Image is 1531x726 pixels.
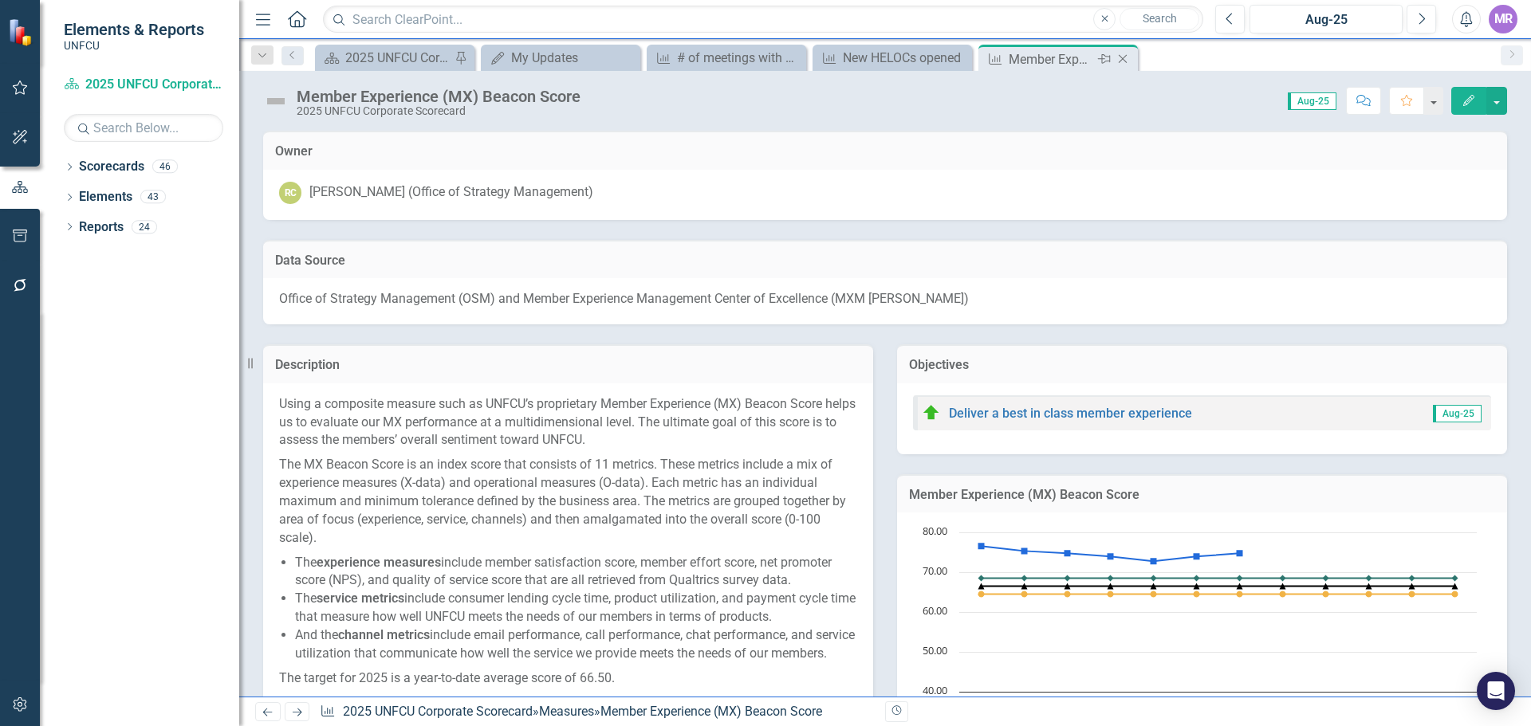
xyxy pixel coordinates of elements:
path: Aug-25, 64.5. Threshold. [1280,591,1286,598]
path: Nov-25, 68.5. Max. [1409,575,1415,582]
path: Apr-25, 66.5. Target. [1108,583,1114,590]
img: Not Defined [263,88,289,114]
path: May-25, 68.5. Max. [1151,575,1157,582]
span: Aug-25 [1288,92,1336,110]
strong: channel metrics [338,627,430,642]
div: Member Experience (MX) Beacon Score [600,704,822,719]
path: Dec-25, 66.5. Target. [1452,583,1458,590]
path: Jul-25, 68.5. Max. [1237,575,1243,582]
path: Jan-25, 66.5. Target. [978,583,985,590]
a: New HELOCs opened [817,48,968,68]
strong: service metrics [317,591,404,606]
a: Deliver a best in class member experience [949,406,1192,421]
h3: Data Source [275,253,1495,268]
div: Open Intercom Messenger [1477,672,1515,710]
path: Feb-25, 66.5. Target. [1021,583,1028,590]
path: Oct-25, 64.5. Threshold. [1366,591,1372,598]
button: Aug-25 [1250,5,1403,33]
img: ClearPoint Strategy [6,17,37,47]
h3: Owner [275,144,1495,159]
button: MR [1489,5,1517,33]
path: Jul-25, 66.5. Target. [1237,583,1243,590]
path: Jun-25, 73.94333333. Actual. [1194,554,1200,560]
p: Office of Strategy Management (OSM) and Member Experience Management Center of Excellence (MXM [P... [279,290,1491,308]
a: Reports [79,218,124,237]
a: Scorecards [79,158,144,176]
input: Search ClearPoint... [323,6,1203,33]
path: Mar-25, 74.77. Actual. [1065,551,1071,557]
h3: Objectives [909,358,1495,372]
li: And the include email performance, call performance, chat performance, and service utilization th... [295,626,857,663]
div: 43 [140,190,166,204]
div: 2025 UNFCU Corporate Balanced Scorecard [345,48,451,68]
li: The include consumer lending cycle time, product utilization, and payment cycle time that measure... [295,590,857,626]
div: 2025 UNFCU Corporate Scorecard [297,105,581,117]
path: Oct-25, 66.5. Target. [1366,583,1372,590]
path: May-25, 64.5. Threshold. [1151,591,1157,598]
a: 2025 UNFCU Corporate Scorecard [343,704,533,719]
a: 2025 UNFCU Corporate Balanced Scorecard [319,48,451,68]
small: UNFCU [64,39,204,52]
div: 24 [132,220,157,233]
strong: experience measures [317,555,441,570]
li: The include member satisfaction score, member effort score, net promoter score (NPS), and quality... [295,554,857,591]
g: Actual, line 1 of 4 with 12 data points. [978,544,1243,565]
path: Sep-25, 66.5. Target. [1323,583,1329,590]
div: # of meetings with unique SOI officers in business development-focused countries [677,48,802,68]
text: 60.00 [923,603,947,618]
input: Search Below... [64,114,223,142]
div: My Updates [511,48,636,68]
div: » » [320,703,873,721]
div: RC [279,182,301,204]
h3: Description [275,358,861,372]
path: Sep-25, 68.5. Max. [1323,575,1329,582]
path: Jun-25, 64.5. Threshold. [1194,591,1200,598]
path: Dec-25, 68.5. Max. [1452,575,1458,582]
div: [PERSON_NAME] (Office of Strategy Management) [309,183,593,202]
path: Jul-25, 74.73428571. Actual. [1237,551,1243,557]
g: Threshold, line 2 of 4 with 12 data points. [978,591,1458,598]
text: 70.00 [923,563,947,578]
path: Mar-25, 68.5. Max. [1065,575,1071,582]
path: Apr-25, 64.5. Threshold. [1108,591,1114,598]
a: Measures [539,704,594,719]
path: Feb-25, 68.5. Max. [1021,575,1028,582]
div: Member Experience (MX) Beacon Score [1009,49,1094,69]
p: Using a composite measure such as UNFCU’s proprietary Member Experience (MX) Beacon Score helps u... [279,395,857,453]
div: Aug-25 [1255,10,1397,29]
path: Feb-25, 64.5. Threshold. [1021,591,1028,598]
div: Member Experience (MX) Beacon Score [297,88,581,105]
path: May-25, 72.742. Actual. [1151,559,1157,565]
path: Jan-25, 64.5. Threshold. [978,591,985,598]
path: Oct-25, 68.5. Max. [1366,575,1372,582]
text: 80.00 [923,524,947,538]
img: On Target [922,403,941,422]
span: Aug-25 [1433,405,1482,422]
path: Apr-25, 68.5. Max. [1108,575,1114,582]
path: May-25, 66.5. Target. [1151,583,1157,590]
a: # of meetings with unique SOI officers in business development-focused countries [651,48,802,68]
a: My Updates [485,48,636,68]
path: Jun-25, 68.5. Max. [1194,575,1200,582]
span: Search [1143,12,1177,25]
path: Jun-25, 66.5. Target. [1194,583,1200,590]
a: 2025 UNFCU Corporate Scorecard [64,76,223,94]
path: Mar-25, 64.5. Threshold. [1065,591,1071,598]
path: Nov-25, 64.5. Threshold. [1409,591,1415,598]
path: Dec-25, 64.5. Threshold. [1452,591,1458,598]
path: Sep-25, 64.5. Threshold. [1323,591,1329,598]
path: Mar-25, 66.5. Target. [1065,583,1071,590]
path: Jan-25, 68.5. Max. [978,575,985,582]
p: The target for 2025 is a year-to-date average score of 66.50. [279,666,857,691]
path: Aug-25, 68.5. Max. [1280,575,1286,582]
path: Aug-25, 66.5. Target. [1280,583,1286,590]
p: The MX Beacon Score is an index score that consists of 11 metrics. These metrics include a mix of... [279,453,857,550]
div: 46 [152,160,178,174]
path: Feb-25, 75.325. Actual. [1021,548,1028,555]
path: Nov-25, 66.5. Target. [1409,583,1415,590]
text: 50.00 [923,643,947,657]
path: Apr-25, 73.97. Actual. [1108,554,1114,560]
button: Search [1120,8,1199,30]
text: 40.00 [923,683,947,697]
